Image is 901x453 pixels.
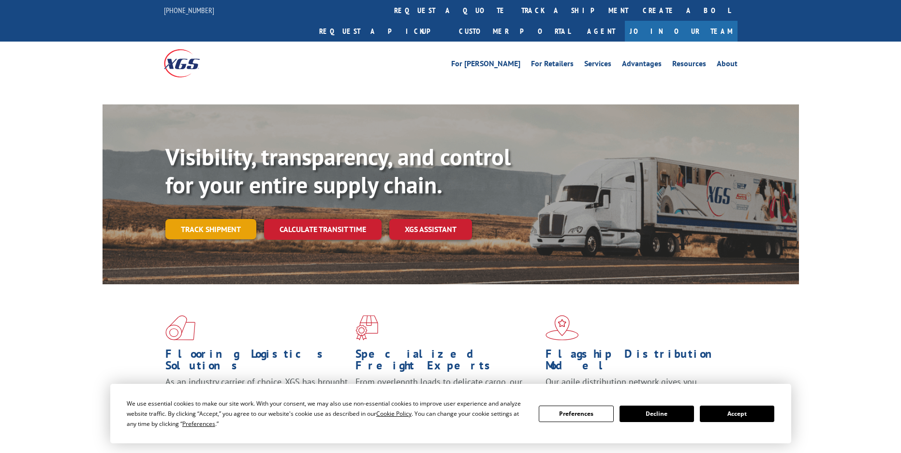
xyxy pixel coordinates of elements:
[584,60,611,71] a: Services
[165,376,348,410] span: As an industry carrier of choice, XGS has brought innovation and dedication to flooring logistics...
[622,60,662,71] a: Advantages
[546,376,724,399] span: Our agile distribution network gives you nationwide inventory management on demand.
[546,315,579,340] img: xgs-icon-flagship-distribution-model-red
[376,409,412,418] span: Cookie Policy
[539,406,613,422] button: Preferences
[620,406,694,422] button: Decline
[127,398,527,429] div: We use essential cookies to make our site work. With your consent, we may also use non-essential ...
[182,420,215,428] span: Preferences
[165,219,256,239] a: Track shipment
[700,406,774,422] button: Accept
[577,21,625,42] a: Agent
[165,142,511,200] b: Visibility, transparency, and control for your entire supply chain.
[264,219,382,240] a: Calculate transit time
[164,5,214,15] a: [PHONE_NUMBER]
[110,384,791,443] div: Cookie Consent Prompt
[717,60,738,71] a: About
[625,21,738,42] a: Join Our Team
[452,21,577,42] a: Customer Portal
[355,348,538,376] h1: Specialized Freight Experts
[546,348,728,376] h1: Flagship Distribution Model
[165,315,195,340] img: xgs-icon-total-supply-chain-intelligence-red
[672,60,706,71] a: Resources
[312,21,452,42] a: Request a pickup
[531,60,574,71] a: For Retailers
[451,60,520,71] a: For [PERSON_NAME]
[355,315,378,340] img: xgs-icon-focused-on-flooring-red
[165,348,348,376] h1: Flooring Logistics Solutions
[389,219,472,240] a: XGS ASSISTANT
[355,376,538,419] p: From overlength loads to delicate cargo, our experienced staff knows the best way to move your fr...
